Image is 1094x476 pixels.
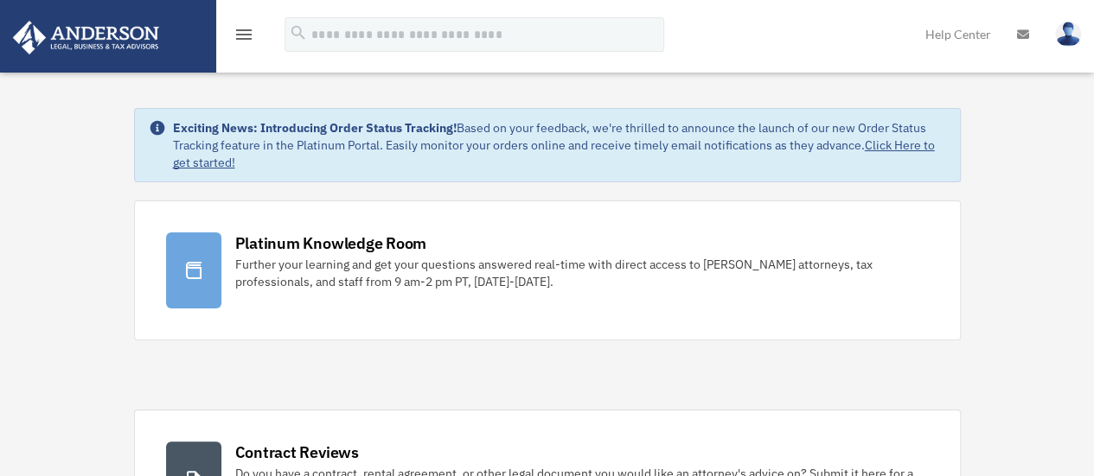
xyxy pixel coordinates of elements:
[235,232,427,254] div: Platinum Knowledge Room
[8,21,164,54] img: Anderson Advisors Platinum Portal
[234,24,254,45] i: menu
[1055,22,1081,47] img: User Pic
[173,119,946,171] div: Based on your feedback, we're thrilled to announce the launch of our new Order Status Tracking fe...
[235,441,359,463] div: Contract Reviews
[134,200,961,340] a: Platinum Knowledge Room Further your learning and get your questions answered real-time with dire...
[289,23,308,42] i: search
[235,256,929,290] div: Further your learning and get your questions answered real-time with direct access to [PERSON_NAM...
[173,137,935,170] a: Click Here to get started!
[234,30,254,45] a: menu
[173,120,457,136] strong: Exciting News: Introducing Order Status Tracking!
